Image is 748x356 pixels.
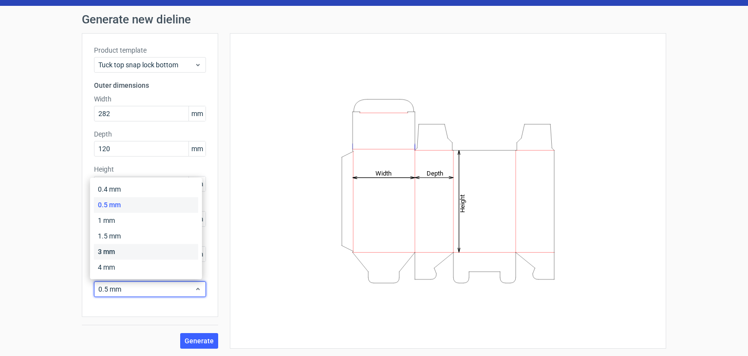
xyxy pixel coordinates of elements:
[94,94,206,104] label: Width
[94,129,206,139] label: Depth
[94,80,206,90] h3: Outer dimensions
[180,333,218,349] button: Generate
[94,228,198,244] div: 1.5 mm
[98,60,194,70] span: Tuck top snap lock bottom
[188,177,206,191] span: mm
[94,244,198,259] div: 3 mm
[94,213,198,228] div: 1 mm
[94,197,198,213] div: 0.5 mm
[94,181,198,197] div: 0.4 mm
[82,14,666,25] h1: Generate new dieline
[94,45,206,55] label: Product template
[98,284,194,294] span: 0.5 mm
[94,164,206,174] label: Height
[375,169,392,177] tspan: Width
[188,106,206,121] span: mm
[94,259,198,275] div: 4 mm
[185,337,214,344] span: Generate
[188,141,206,156] span: mm
[427,169,443,177] tspan: Depth
[459,194,466,212] tspan: Height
